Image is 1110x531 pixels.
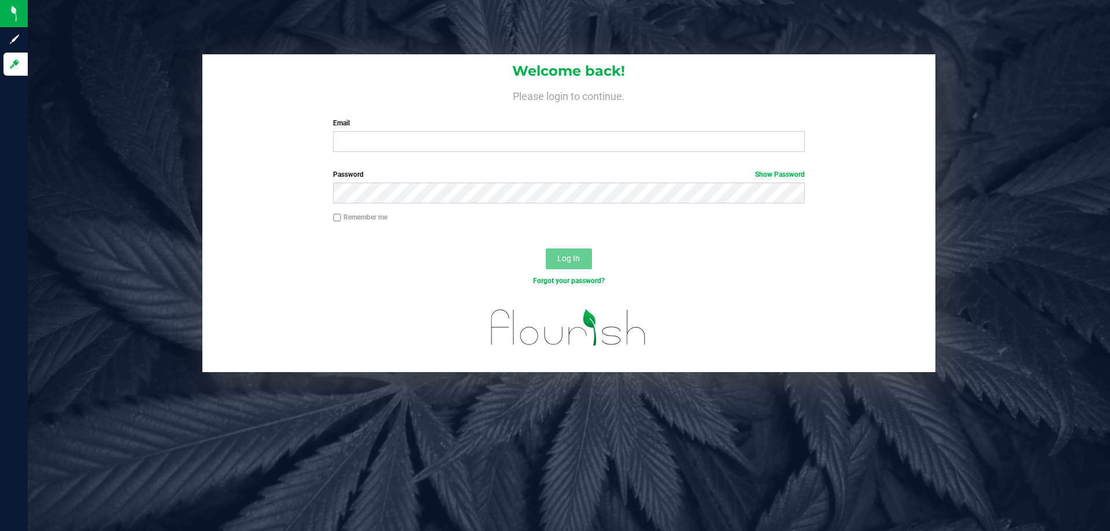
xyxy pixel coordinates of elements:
[9,58,20,70] inline-svg: Log in
[546,248,592,269] button: Log In
[755,170,805,179] a: Show Password
[202,88,935,102] h4: Please login to continue.
[477,298,660,357] img: flourish_logo.svg
[333,118,804,128] label: Email
[202,64,935,79] h1: Welcome back!
[533,277,605,285] a: Forgot your password?
[333,170,364,179] span: Password
[9,34,20,45] inline-svg: Sign up
[333,214,341,222] input: Remember me
[333,212,387,222] label: Remember me
[557,254,580,263] span: Log In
